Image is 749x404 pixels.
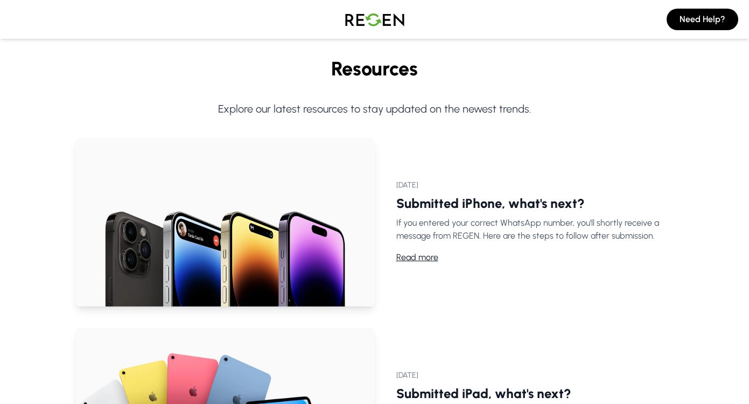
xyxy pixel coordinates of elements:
[75,58,674,80] h1: Resources
[337,4,412,34] img: Logo
[396,386,571,401] a: Submitted iPad, what's next?
[396,370,674,381] p: [DATE]
[396,196,585,211] a: Submitted iPhone, what's next?
[396,251,438,264] a: Read more
[75,138,375,307] img: Submitted iPhone, what's next?
[396,217,674,242] p: If you entered your correct WhatsApp number, you'll shortly receive a message from REGEN. Here ar...
[396,180,674,191] p: [DATE]
[75,101,674,116] p: Explore our latest resources to stay updated on the newest trends.
[667,9,738,30] button: Need Help?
